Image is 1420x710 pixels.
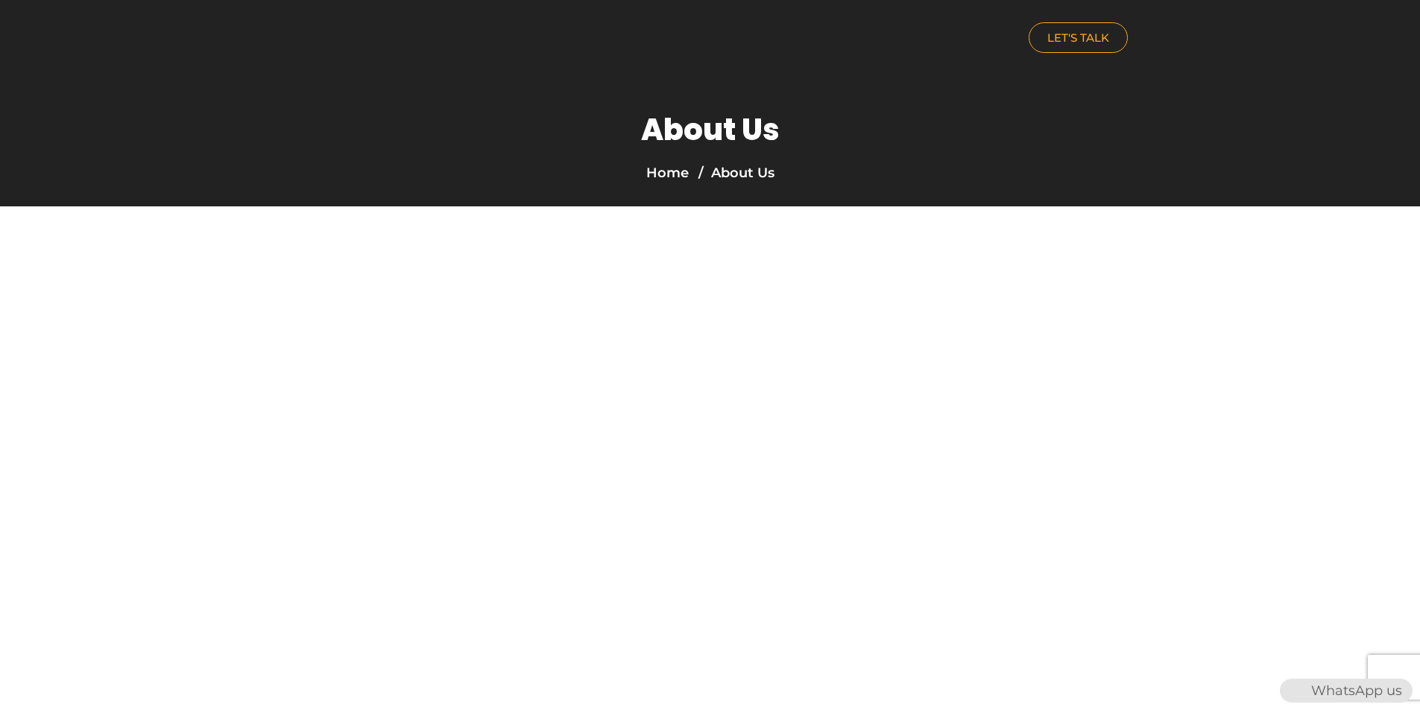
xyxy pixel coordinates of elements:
[1280,682,1413,699] a: WhatsAppWhatsApp us
[1029,22,1128,53] a: LET'S TALK
[181,7,306,72] img: nuance-qatar_logo
[181,7,703,72] a: nuance-qatar_logo
[695,162,774,183] li: About Us
[1280,679,1413,703] div: WhatsApp us
[1047,32,1109,43] span: LET'S TALK
[1281,679,1305,703] img: WhatsApp
[646,165,689,181] a: Home
[641,112,780,148] h1: About Us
